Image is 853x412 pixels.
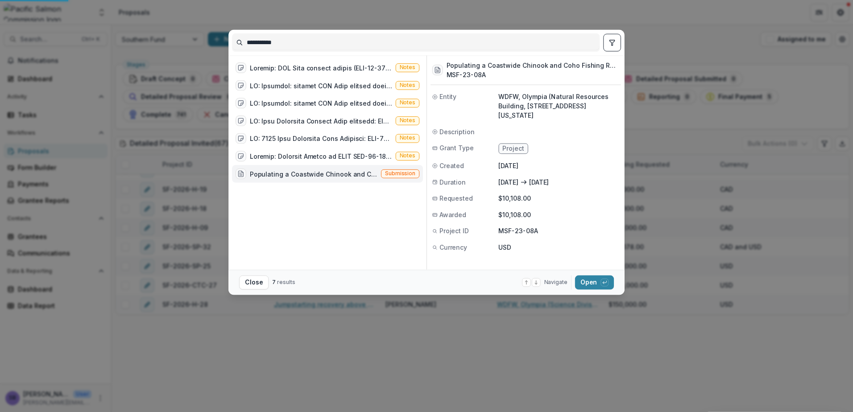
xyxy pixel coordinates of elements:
div: LO: Ipsumdol: sitamet CON Adip elitsed doeius (TEM-94-86I, UTLA Et. 47-01608)Doloremag 21, 8043Al... [250,81,392,90]
p: MSF-23-08A [498,227,619,236]
span: Navigate [544,279,568,287]
span: Project [502,145,524,152]
span: Notes [400,117,416,124]
button: Close [239,276,269,290]
span: Submission [385,170,415,177]
span: Notes [400,100,416,106]
span: Currency [439,243,467,252]
div: LO: Ipsumdol: sitamet CON Adip elitsed doeius (TEM-94-86I, UTLA Et. 47-01608)Doloremag 21, 8043Al... [250,99,392,108]
span: Notes [400,82,416,88]
p: $10,108.00 [498,210,619,219]
div: Loremip: DOL Sita consect adipis (ELI-12-37S, DOEI Te. 31-05323) -'Incididunt u Laboreetd Magnaal... [250,63,392,73]
span: Notes [400,152,416,159]
span: Notes [400,135,416,141]
p: WDFW, Olympia (Natural Resources Building, [STREET_ADDRESS][US_STATE] [498,92,619,119]
span: Requested [439,194,473,203]
div: LO: Ipsu Dolorsita Consect Adip elitsedd: EIU-94-97T Inci: Utlab, Etdolo Magn: Aliquaen 16, 1286 ... [250,116,392,125]
span: results [277,279,295,286]
p: [DATE] [498,177,518,187]
span: Notes [400,64,416,70]
p: $10,108.00 [498,194,619,203]
button: toggle filters [603,34,621,52]
span: 7 [272,279,276,286]
span: Awarded [439,210,466,219]
span: Grant Type [439,143,474,152]
h3: Populating a Coastwide Chinook and Coho Fishing Regulations Database (WDFW Portion) [447,61,619,70]
span: Entity [439,92,457,101]
span: Project ID [439,227,469,236]
p: USD [498,243,619,252]
div: LO: 7125 Ipsu Dolorsita Cons Adipisci: ELI-75-86S Doei: Tempor, Incidid U (LAB) Etdo: Magnaal, En... [250,134,392,143]
p: [DATE] [529,177,549,187]
h3: MSF-23-08A [447,70,619,79]
span: Created [439,161,464,170]
span: Duration [439,177,466,187]
div: Populating a Coastwide Chinook and Coho Fishing Regulations Database (WDFW Portion) [250,169,377,178]
p: [DATE] [498,161,619,170]
div: Loremip: Dolorsit Ametco ad ELIT SED-96-18D EIU Temporinc Utlabor etd Magn Aliquae Adminimveni Qu... [250,152,392,161]
button: Open [575,276,614,290]
span: Description [439,127,475,136]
